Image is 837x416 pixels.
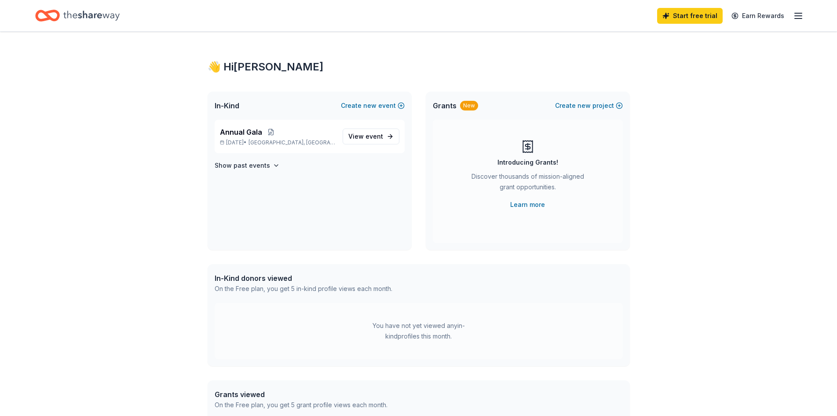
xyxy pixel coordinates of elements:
p: [DATE] • [220,139,336,146]
a: Start free trial [657,8,723,24]
span: [GEOGRAPHIC_DATA], [GEOGRAPHIC_DATA] [249,139,335,146]
span: View [348,131,383,142]
a: Earn Rewards [726,8,789,24]
button: Createnewevent [341,100,405,111]
span: event [366,133,383,140]
div: 👋 Hi [PERSON_NAME] [208,60,630,74]
a: Home [35,5,120,26]
div: On the Free plan, you get 5 in-kind profile views each month. [215,283,392,294]
span: Annual Gala [220,127,262,137]
h4: Show past events [215,160,270,171]
div: In-Kind donors viewed [215,273,392,283]
span: Grants [433,100,457,111]
a: Learn more [510,199,545,210]
div: Discover thousands of mission-aligned grant opportunities. [468,171,588,196]
button: Show past events [215,160,280,171]
div: New [460,101,478,110]
div: You have not yet viewed any in-kind profiles this month. [364,320,474,342]
div: Introducing Grants! [497,157,558,168]
div: On the Free plan, you get 5 grant profile views each month. [215,400,387,410]
span: new [363,100,376,111]
span: new [577,100,591,111]
button: Createnewproject [555,100,623,111]
span: In-Kind [215,100,239,111]
div: Grants viewed [215,389,387,400]
a: View event [343,129,399,144]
